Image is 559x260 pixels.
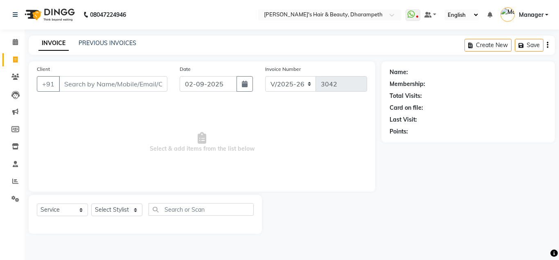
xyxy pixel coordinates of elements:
[390,68,408,77] div: Name:
[149,203,254,216] input: Search or Scan
[37,76,60,92] button: +91
[390,127,408,136] div: Points:
[390,115,417,124] div: Last Visit:
[59,76,167,92] input: Search by Name/Mobile/Email/Code
[79,39,136,47] a: PREVIOUS INVOICES
[38,36,69,51] a: INVOICE
[90,3,126,26] b: 08047224946
[390,80,425,88] div: Membership:
[464,39,512,52] button: Create New
[390,104,423,112] div: Card on file:
[500,7,515,22] img: Manager
[21,3,77,26] img: logo
[515,39,543,52] button: Save
[37,102,367,183] span: Select & add items from the list below
[180,66,191,73] label: Date
[390,92,422,100] div: Total Visits:
[37,66,50,73] label: Client
[265,66,301,73] label: Invoice Number
[519,11,543,19] span: Manager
